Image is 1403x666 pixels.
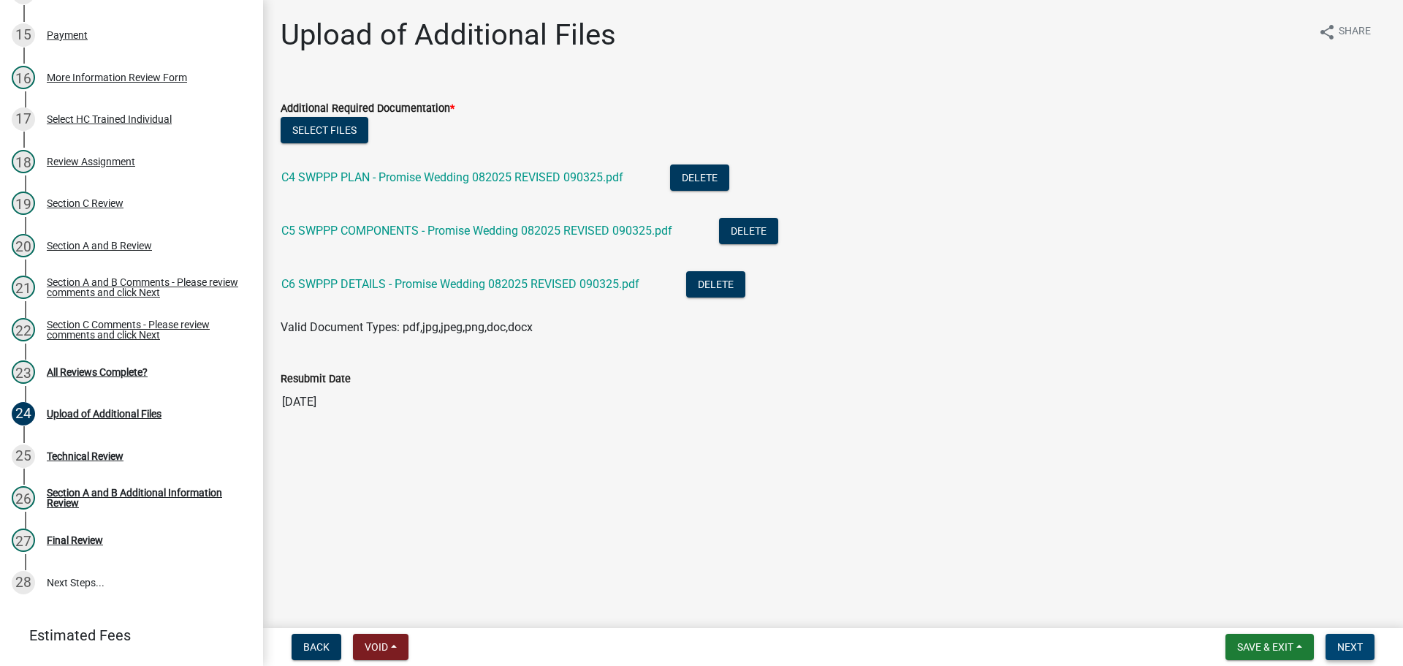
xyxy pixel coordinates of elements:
a: C4 SWPPP PLAN - Promise Wedding 082025 REVISED 090325.pdf [281,170,623,184]
a: C5 SWPPP COMPONENTS - Promise Wedding 082025 REVISED 090325.pdf [281,224,672,238]
button: Save & Exit [1225,634,1314,660]
button: Next [1326,634,1375,660]
div: Section C Comments - Please review comments and click Next [47,319,240,340]
label: Resubmit Date [281,374,351,385]
div: 18 [12,150,35,173]
div: Payment [47,30,88,40]
h1: Upload of Additional Files [281,18,616,53]
button: Select files [281,117,368,143]
button: Delete [686,271,745,298]
div: 23 [12,360,35,384]
div: More Information Review Form [47,72,187,83]
button: Delete [719,218,778,244]
span: Back [303,641,330,653]
button: shareShare [1307,18,1383,46]
a: Estimated Fees [12,621,240,650]
label: Additional Required Documentation [281,104,455,114]
div: 22 [12,318,35,341]
div: Upload of Additional Files [47,409,161,419]
span: Next [1337,641,1363,653]
a: C6 SWPPP DETAILS - Promise Wedding 082025 REVISED 090325.pdf [281,277,639,291]
button: Void [353,634,408,660]
div: Section C Review [47,198,123,208]
div: 27 [12,529,35,552]
wm-modal-confirm: Delete Document [686,279,745,292]
div: 24 [12,402,35,425]
div: 20 [12,234,35,257]
span: Save & Exit [1237,641,1293,653]
div: 19 [12,192,35,215]
div: Review Assignment [47,156,135,167]
div: Section A and B Comments - Please review comments and click Next [47,277,240,298]
div: 25 [12,444,35,468]
div: Section A and B Review [47,241,152,251]
div: Technical Review [47,451,123,461]
div: Section A and B Additional Information Review [47,488,240,508]
div: 15 [12,23,35,47]
i: share [1318,23,1336,41]
div: Select HC Trained Individual [47,114,172,124]
button: Delete [670,164,729,191]
div: 16 [12,66,35,89]
span: Void [365,641,388,653]
div: 26 [12,486,35,510]
div: 21 [12,276,35,299]
span: Share [1339,23,1371,41]
div: 17 [12,107,35,131]
div: Final Review [47,535,103,545]
div: 28 [12,571,35,594]
span: Valid Document Types: pdf,jpg,jpeg,png,doc,docx [281,320,533,334]
button: Back [292,634,341,660]
div: All Reviews Complete? [47,367,148,377]
wm-modal-confirm: Delete Document [719,225,778,239]
wm-modal-confirm: Delete Document [670,172,729,186]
